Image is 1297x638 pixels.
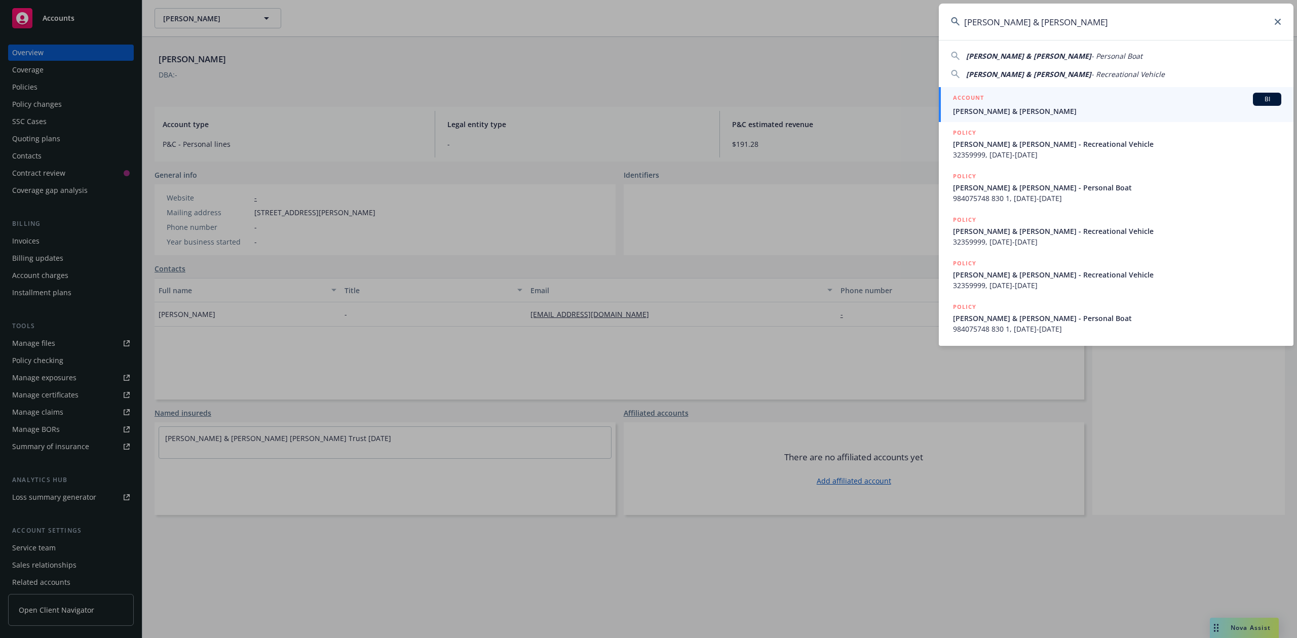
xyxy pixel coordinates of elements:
[939,122,1293,166] a: POLICY[PERSON_NAME] & [PERSON_NAME] - Recreational Vehicle32359999, [DATE]-[DATE]
[939,253,1293,296] a: POLICY[PERSON_NAME] & [PERSON_NAME] - Recreational Vehicle32359999, [DATE]-[DATE]
[953,106,1281,116] span: [PERSON_NAME] & [PERSON_NAME]
[953,171,976,181] h5: POLICY
[953,193,1281,204] span: 984075748 830 1, [DATE]-[DATE]
[953,280,1281,291] span: 32359999, [DATE]-[DATE]
[953,269,1281,280] span: [PERSON_NAME] & [PERSON_NAME] - Recreational Vehicle
[953,226,1281,236] span: [PERSON_NAME] & [PERSON_NAME] - Recreational Vehicle
[953,93,984,105] h5: ACCOUNT
[953,324,1281,334] span: 984075748 830 1, [DATE]-[DATE]
[1091,69,1165,79] span: - Recreational Vehicle
[966,69,1091,79] span: [PERSON_NAME] & [PERSON_NAME]
[953,313,1281,324] span: [PERSON_NAME] & [PERSON_NAME] - Personal Boat
[1091,51,1142,61] span: - Personal Boat
[953,139,1281,149] span: [PERSON_NAME] & [PERSON_NAME] - Recreational Vehicle
[953,215,976,225] h5: POLICY
[1257,95,1277,104] span: BI
[953,128,976,138] h5: POLICY
[953,302,976,312] h5: POLICY
[966,51,1091,61] span: [PERSON_NAME] & [PERSON_NAME]
[953,149,1281,160] span: 32359999, [DATE]-[DATE]
[939,296,1293,340] a: POLICY[PERSON_NAME] & [PERSON_NAME] - Personal Boat984075748 830 1, [DATE]-[DATE]
[939,209,1293,253] a: POLICY[PERSON_NAME] & [PERSON_NAME] - Recreational Vehicle32359999, [DATE]-[DATE]
[939,87,1293,122] a: ACCOUNTBI[PERSON_NAME] & [PERSON_NAME]
[939,166,1293,209] a: POLICY[PERSON_NAME] & [PERSON_NAME] - Personal Boat984075748 830 1, [DATE]-[DATE]
[953,182,1281,193] span: [PERSON_NAME] & [PERSON_NAME] - Personal Boat
[953,258,976,268] h5: POLICY
[939,4,1293,40] input: Search...
[953,236,1281,247] span: 32359999, [DATE]-[DATE]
